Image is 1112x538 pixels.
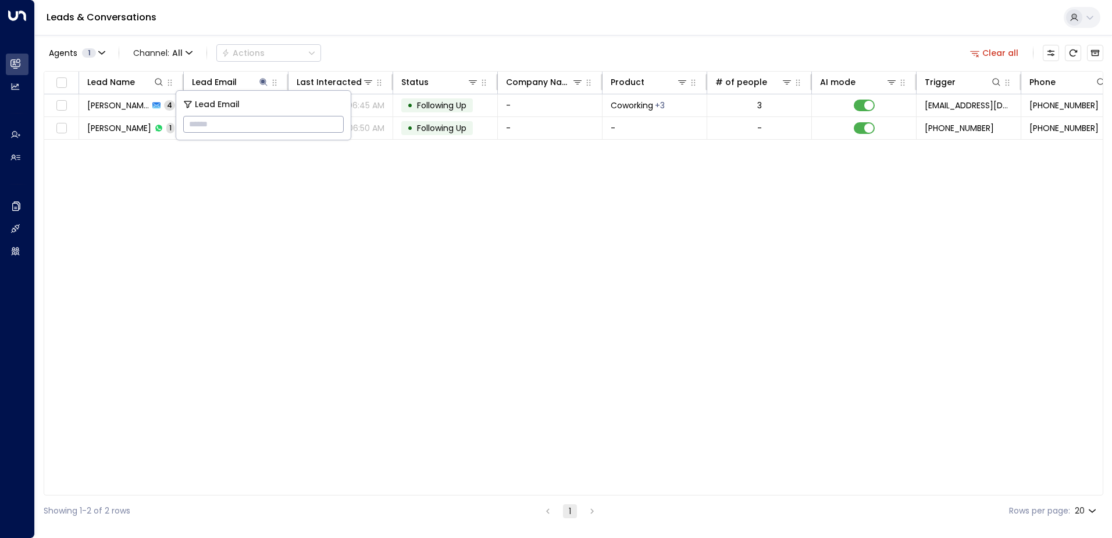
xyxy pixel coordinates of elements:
div: Trigger [925,75,956,89]
div: Phone [1029,75,1056,89]
p: 06:45 AM [347,100,384,111]
span: Lead Email [195,98,240,111]
div: Lead Name [87,75,135,89]
div: Last Interacted [297,75,374,89]
span: Toggle select row [54,121,69,136]
button: Actions [216,44,321,62]
div: AI mode [820,75,897,89]
div: Lead Email [192,75,237,89]
button: Agents1 [44,45,109,61]
span: 4 [164,100,175,110]
span: Coworking [611,100,653,111]
span: +447957870215 [925,122,994,134]
div: Phone [1029,75,1107,89]
span: All [172,48,183,58]
span: +447957870215 [1029,100,1099,111]
div: # of people [715,75,793,89]
span: Following Up [417,100,466,111]
span: sales@newflex.com [925,100,1013,111]
div: - [757,122,762,134]
span: Refresh [1065,45,1081,61]
div: Product [611,75,688,89]
span: +447957870215 [1029,122,1099,134]
td: - [498,94,603,116]
span: Channel: [129,45,197,61]
div: • [407,95,413,115]
div: 3 [757,100,762,111]
span: Hermione Nina [87,122,151,134]
div: Last Interacted [297,75,362,89]
span: Toggle select all [54,76,69,90]
div: Button group with a nested menu [216,44,321,62]
span: Toggle select row [54,98,69,113]
div: Actions [222,48,265,58]
div: Product [611,75,644,89]
span: Hermione Nina [87,100,149,111]
td: - [498,117,603,139]
button: Archived Leads [1087,45,1103,61]
a: Leads & Conversations [47,10,156,24]
div: Company Name [506,75,583,89]
span: Agents [49,49,77,57]
div: AI mode [820,75,856,89]
div: Showing 1-2 of 2 rows [44,505,130,517]
div: # of people [715,75,767,89]
td: - [603,117,707,139]
div: Company Name [506,75,572,89]
div: 20 [1075,502,1099,519]
button: Channel:All [129,45,197,61]
p: 06:50 AM [348,122,384,134]
button: Clear all [965,45,1024,61]
div: Dedicated Desk,Private Day Office,Private Office [655,100,665,111]
span: 1 [82,48,96,58]
div: Trigger [925,75,1002,89]
span: Following Up [417,122,466,134]
button: page 1 [563,504,577,518]
span: 1 [166,123,174,133]
div: • [407,118,413,138]
nav: pagination navigation [540,504,600,518]
div: Lead Email [192,75,269,89]
button: Customize [1043,45,1059,61]
div: Status [401,75,479,89]
div: Status [401,75,429,89]
label: Rows per page: [1009,505,1070,517]
div: Lead Name [87,75,165,89]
